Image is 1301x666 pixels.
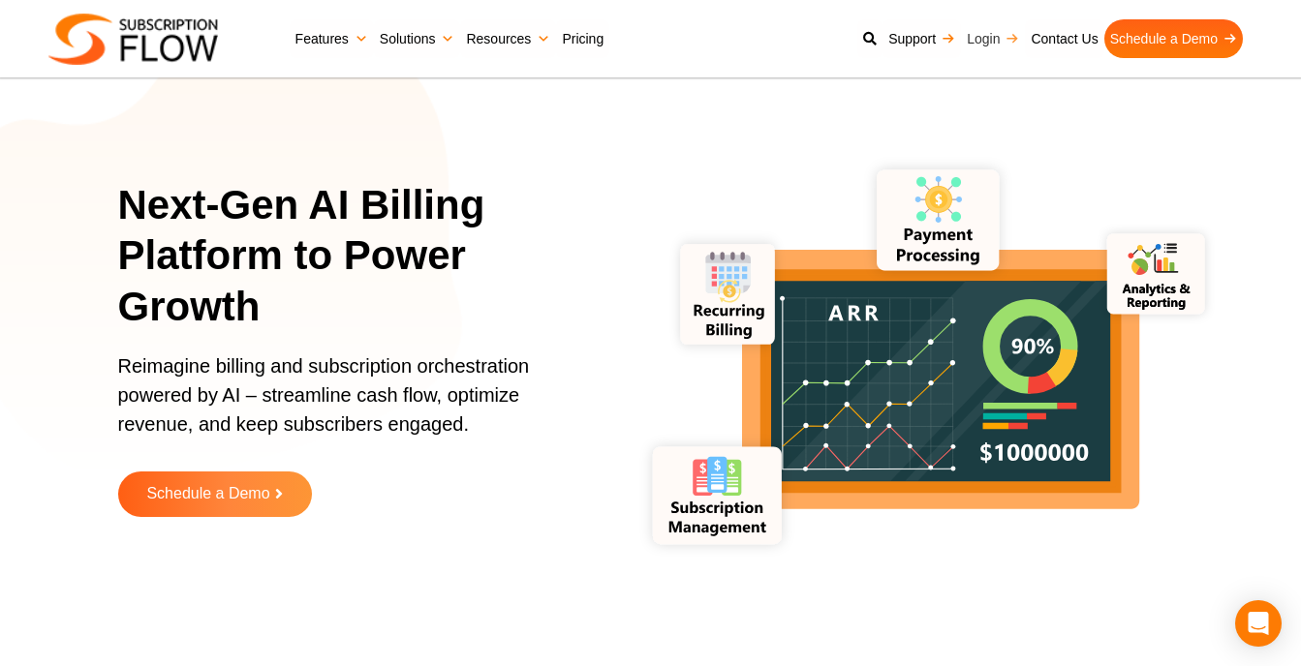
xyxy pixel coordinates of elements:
p: Reimagine billing and subscription orchestration powered by AI – streamline cash flow, optimize r... [118,351,576,458]
a: Schedule a Demo [118,471,312,517]
a: Features [290,19,374,58]
a: Contact Us [1025,19,1103,58]
div: Open Intercom Messenger [1235,600,1282,647]
img: Subscriptionflow [48,14,218,65]
a: Pricing [556,19,609,58]
a: Resources [460,19,556,58]
a: Schedule a Demo [1104,19,1243,58]
a: Solutions [374,19,461,58]
a: Support [883,19,961,58]
span: Schedule a Demo [146,486,269,502]
h1: Next-Gen AI Billing Platform to Power Growth [118,180,601,333]
a: Login [961,19,1025,58]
